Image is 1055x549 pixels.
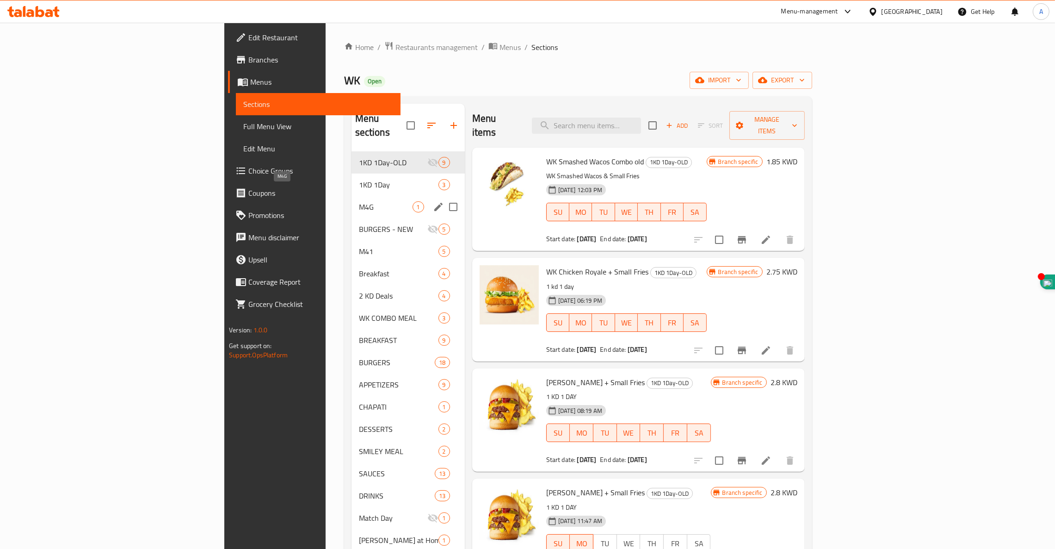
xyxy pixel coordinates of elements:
div: items [438,401,450,412]
button: delete [779,339,801,362]
span: MO [574,426,590,440]
div: [GEOGRAPHIC_DATA] [882,6,943,17]
span: Select to update [710,451,729,470]
span: 2 [439,447,450,456]
div: items [413,201,424,212]
div: BURGERS - NEW5 [352,218,465,240]
span: TU [596,316,611,330]
span: [DATE] 06:19 PM [555,296,606,305]
button: SA [684,203,706,221]
div: items [438,535,450,546]
div: WK COMBO MEAL [359,312,438,324]
span: import [697,75,741,86]
span: Breakfast [359,268,438,279]
svg: Inactive section [427,224,438,235]
div: BREAKFAST9 [352,329,465,351]
div: items [438,179,450,190]
div: DESSERTS2 [352,418,465,440]
a: Coupons [228,182,401,204]
div: 2 KD Deals4 [352,285,465,307]
span: Menu disclaimer [248,232,393,243]
span: TU [597,426,613,440]
button: TH [640,424,664,442]
p: 1 KD 1 DAY [546,502,711,513]
span: Edit Restaurant [248,32,393,43]
p: 1 KD 1 DAY [546,391,711,403]
div: 1KD 1Day3 [352,174,465,196]
a: Support.OpsPlatform [229,349,288,361]
div: items [438,424,450,435]
b: [DATE] [577,343,596,356]
span: Sections [243,99,393,110]
b: [DATE] [628,454,647,466]
span: 5 [439,247,450,256]
span: WK Chicken Royale + Small Fries [546,265,648,279]
img: WK Chicken Royale + Small Fries [480,265,539,324]
div: 1KD 1Day-OLD [646,157,692,168]
span: 1KD 1Day-OLD [646,157,691,168]
button: MO [570,424,593,442]
span: DESSERTS [359,424,438,435]
span: BURGERS - NEW [359,224,427,235]
div: M41 [359,246,438,257]
button: Add [662,119,692,133]
span: 13 [435,492,449,500]
a: Edit menu item [760,455,771,466]
span: 4 [439,292,450,300]
span: Branch specific [715,268,762,276]
button: MO [569,313,592,332]
span: [PERSON_NAME] at Home [359,535,438,546]
span: [PERSON_NAME] + Small Fries [546,486,645,499]
span: 1 [413,203,424,212]
div: M415 [352,240,465,262]
div: DRINKS13 [352,485,465,507]
button: edit [432,200,445,214]
span: End date: [600,454,626,466]
span: [DATE] 11:47 AM [555,517,606,525]
span: Select section first [692,119,729,133]
div: items [438,157,450,168]
span: 1KD 1Day [359,179,438,190]
span: Manage items [737,114,797,137]
span: Upsell [248,254,393,265]
input: search [532,118,641,134]
span: Start date: [546,343,576,356]
span: SA [691,426,707,440]
button: WE [615,313,638,332]
span: Select all sections [401,116,420,135]
span: TU [596,206,611,219]
button: TU [593,424,617,442]
b: [DATE] [577,454,596,466]
span: [DATE] 12:03 PM [555,186,606,194]
span: M4G [359,201,413,212]
span: WK Smashed Wacos Combo old [546,155,644,168]
a: Menu disclaimer [228,226,401,249]
button: SU [546,313,569,332]
div: DRINKS [359,490,435,501]
button: export [753,72,812,89]
span: Select to update [710,341,729,360]
div: BREAKFAST [359,335,438,346]
span: Full Menu View [243,121,393,132]
span: 9 [439,158,450,167]
div: items [438,268,450,279]
span: Coupons [248,187,393,199]
div: WK COMBO MEAL3 [352,307,465,329]
div: Match Day [359,512,427,524]
span: 1.0.0 [253,324,268,336]
a: Coverage Report [228,271,401,293]
span: 9 [439,381,450,389]
span: SMILEY MEAL [359,446,438,457]
a: Sections [236,93,401,115]
a: Branches [228,49,401,71]
button: TH [638,313,660,332]
div: SAUCES [359,468,435,479]
a: Edit Menu [236,137,401,160]
button: import [690,72,749,89]
span: 13 [435,469,449,478]
span: End date: [600,233,626,245]
button: Branch-specific-item [731,229,753,251]
span: TH [642,316,657,330]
